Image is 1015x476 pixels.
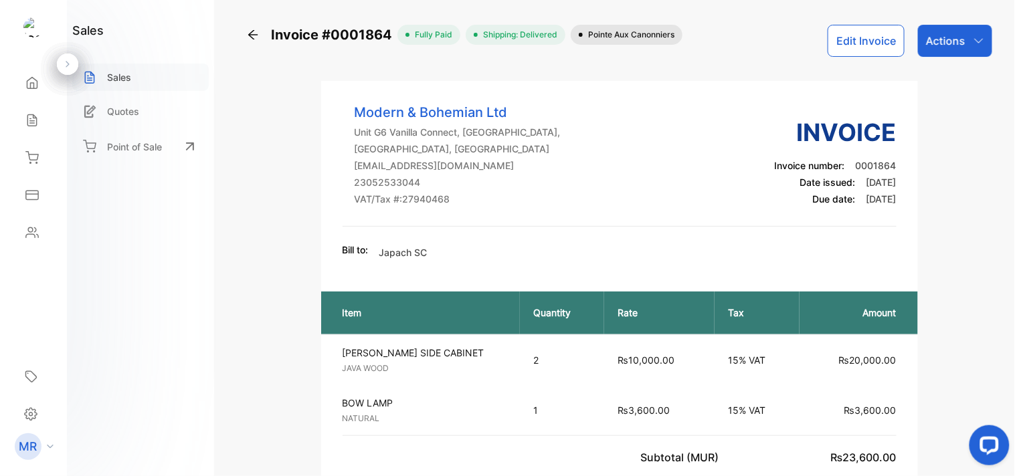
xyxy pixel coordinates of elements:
h1: sales [72,21,104,39]
p: Bill to: [343,243,369,257]
p: Subtotal (MUR) [641,449,725,465]
p: BOW LAMP [343,396,509,410]
button: Actions [918,25,992,57]
p: Sales [107,70,131,84]
p: Modern & Bohemian Ltd [355,102,561,122]
p: 15% VAT [728,353,786,367]
span: Pointe aux Canonniers [583,29,674,41]
a: Sales [72,64,209,91]
span: Invoice #0001864 [271,25,397,45]
p: 23052533044 [355,175,561,189]
span: Invoice number: [775,160,845,171]
h3: Invoice [775,114,897,150]
p: Actions [926,33,965,49]
p: 1 [533,403,591,417]
a: Quotes [72,98,209,125]
p: NATURAL [343,412,509,425]
p: Unit G6 Vanilla Connect, [GEOGRAPHIC_DATA], [355,125,561,139]
p: JAVA WOOD [343,362,509,374]
span: ₨3,600.00 [844,404,897,416]
p: Quotes [107,104,139,118]
span: Shipping: Delivered [478,29,557,41]
span: Due date: [813,193,856,205]
span: ₨20,000.00 [839,354,897,366]
p: [GEOGRAPHIC_DATA], [GEOGRAPHIC_DATA] [355,142,561,156]
p: Amount [813,306,897,320]
img: logo [23,17,43,37]
span: [DATE] [866,193,897,205]
p: 2 [533,353,591,367]
p: [EMAIL_ADDRESS][DOMAIN_NAME] [355,158,561,172]
iframe: LiveChat chat widget [959,420,1015,476]
p: Point of Sale [107,140,162,154]
p: 15% VAT [728,403,786,417]
p: [PERSON_NAME] SIDE CABINET [343,346,509,360]
p: MR [19,438,37,455]
p: Tax [728,306,786,320]
button: Edit Invoice [828,25,905,57]
span: ₨3,600.00 [618,404,670,416]
p: Japach SC [379,245,428,259]
span: ₨10,000.00 [618,354,674,366]
p: Item [343,306,506,320]
p: VAT/Tax #: 27940468 [355,192,561,206]
span: [DATE] [866,176,897,188]
span: fully paid [409,29,452,41]
span: Date issued: [800,176,856,188]
span: ₨23,600.00 [831,451,897,464]
p: Quantity [533,306,591,320]
a: Point of Sale [72,132,209,161]
p: Rate [618,306,701,320]
span: 0001864 [856,160,897,171]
